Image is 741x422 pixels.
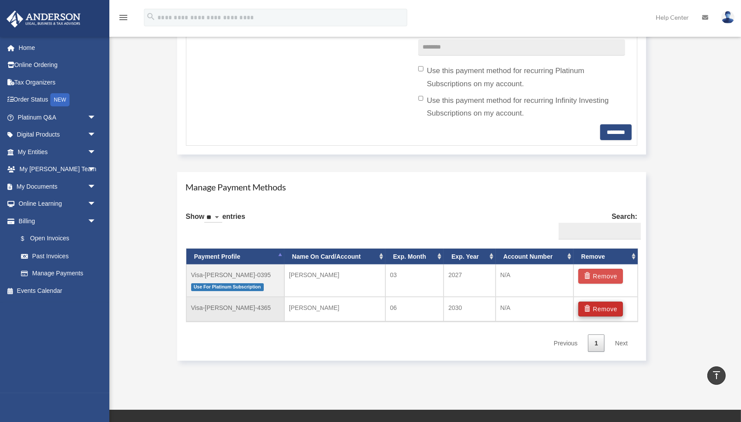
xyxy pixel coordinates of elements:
label: Show entries [186,211,245,232]
button: Remove [578,302,623,316]
h4: Manage Payment Methods [186,181,638,193]
select: Showentries [204,213,222,223]
a: My [PERSON_NAME] Teamarrow_drop_down [6,161,109,178]
th: Name On Card/Account: activate to sort column ascending [284,249,385,265]
div: NEW [50,93,70,106]
a: Online Learningarrow_drop_down [6,195,109,213]
td: 2030 [444,297,496,321]
input: Use this payment method for recurring Infinity Investing Subscriptions on my account. [418,96,423,101]
td: 03 [385,264,444,297]
i: menu [118,12,129,23]
a: My Entitiesarrow_drop_down [6,143,109,161]
a: Home [6,39,109,56]
a: My Documentsarrow_drop_down [6,178,109,195]
a: Online Ordering [6,56,109,74]
td: [PERSON_NAME] [284,264,385,297]
label: Use this payment method for recurring Infinity Investing Subscriptions on my account. [418,94,625,120]
img: User Pic [721,11,734,24]
td: 2027 [444,264,496,297]
span: arrow_drop_down [87,126,105,144]
a: Tax Organizers [6,74,109,91]
span: arrow_drop_down [87,143,105,161]
input: Use this payment method for recurring Platinum Subscriptions on my account. [418,66,423,71]
a: Billingarrow_drop_down [6,212,109,230]
td: N/A [496,297,573,321]
label: Use this payment method for recurring Platinum Subscriptions on my account. [418,64,625,91]
i: search [146,12,156,21]
td: 06 [385,297,444,321]
i: vertical_align_top [711,370,722,380]
span: arrow_drop_down [87,212,105,230]
td: [PERSON_NAME] [284,297,385,321]
span: arrow_drop_down [87,195,105,213]
th: Exp. Year: activate to sort column ascending [444,249,496,265]
a: Past Invoices [12,247,109,265]
img: Anderson Advisors Platinum Portal [4,11,83,28]
th: Payment Profile: activate to sort column descending [186,249,284,265]
a: $Open Invoices [12,230,109,248]
label: Search: [555,211,637,239]
a: menu [118,15,129,23]
span: $ [26,233,30,244]
a: Previous [547,334,584,352]
span: Use For Platinum Subscription [191,283,264,291]
a: Platinum Q&Aarrow_drop_down [6,109,109,126]
a: vertical_align_top [707,366,726,385]
a: Digital Productsarrow_drop_down [6,126,109,144]
th: Remove: activate to sort column ascending [573,249,638,265]
button: Remove [578,269,623,284]
span: arrow_drop_down [87,178,105,196]
td: Visa-[PERSON_NAME]-4365 [186,297,284,321]
a: Manage Payments [12,265,105,282]
a: Next [608,334,634,352]
td: Visa-[PERSON_NAME]-0395 [186,264,284,297]
a: Order StatusNEW [6,91,109,109]
th: Account Number: activate to sort column ascending [496,249,573,265]
a: Events Calendar [6,282,109,299]
a: 1 [588,334,605,352]
th: Exp. Month: activate to sort column ascending [385,249,444,265]
span: arrow_drop_down [87,109,105,127]
td: N/A [496,264,573,297]
span: arrow_drop_down [87,161,105,179]
input: Search: [559,223,641,239]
